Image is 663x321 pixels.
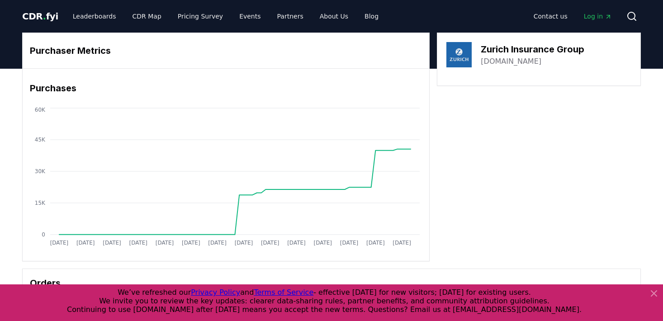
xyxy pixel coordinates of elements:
[526,8,619,24] nav: Main
[22,11,58,22] span: CDR fyi
[50,240,69,246] tspan: [DATE]
[103,240,121,246] tspan: [DATE]
[577,8,619,24] a: Log in
[526,8,575,24] a: Contact us
[314,240,332,246] tspan: [DATE]
[156,240,174,246] tspan: [DATE]
[261,240,279,246] tspan: [DATE]
[35,168,46,175] tspan: 30K
[208,240,227,246] tspan: [DATE]
[170,8,230,24] a: Pricing Survey
[35,107,46,113] tspan: 60K
[42,231,45,238] tspan: 0
[366,240,385,246] tspan: [DATE]
[270,8,311,24] a: Partners
[129,240,148,246] tspan: [DATE]
[446,42,472,67] img: Zurich Insurance Group-logo
[30,276,633,290] h3: Orders
[30,44,422,57] h3: Purchaser Metrics
[481,42,584,56] h3: Zurich Insurance Group
[182,240,200,246] tspan: [DATE]
[232,8,268,24] a: Events
[340,240,359,246] tspan: [DATE]
[76,240,95,246] tspan: [DATE]
[125,8,169,24] a: CDR Map
[35,137,46,143] tspan: 45K
[481,56,541,67] a: [DOMAIN_NAME]
[35,200,46,206] tspan: 15K
[357,8,386,24] a: Blog
[393,240,412,246] tspan: [DATE]
[235,240,253,246] tspan: [DATE]
[43,11,46,22] span: .
[22,10,58,23] a: CDR.fyi
[313,8,355,24] a: About Us
[287,240,306,246] tspan: [DATE]
[30,81,422,95] h3: Purchases
[66,8,123,24] a: Leaderboards
[584,12,612,21] span: Log in
[66,8,386,24] nav: Main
